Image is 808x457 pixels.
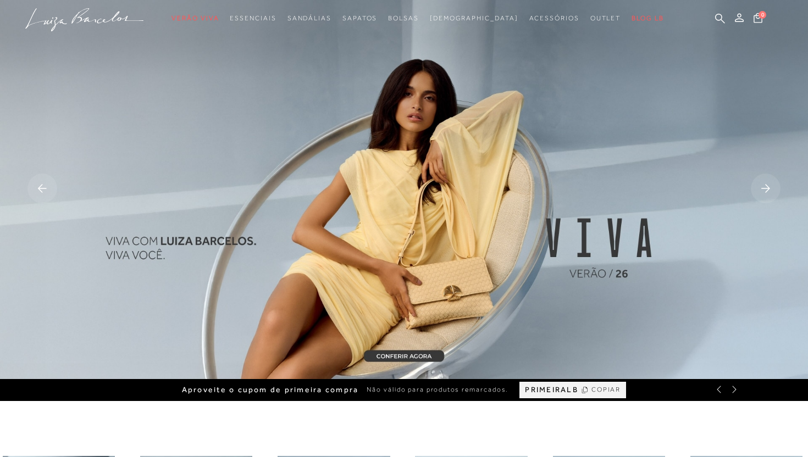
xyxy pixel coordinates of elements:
button: 0 [750,12,766,27]
a: noSubCategoriesText [430,8,518,29]
span: Outlet [590,14,621,22]
a: noSubCategoriesText [171,8,219,29]
a: noSubCategoriesText [388,8,419,29]
span: Aproveite o cupom de primeira compra [182,385,359,394]
span: Essenciais [230,14,276,22]
span: Não válido para produtos remarcados. [367,385,508,394]
a: noSubCategoriesText [287,8,331,29]
a: noSubCategoriesText [230,8,276,29]
span: Sandálias [287,14,331,22]
span: [DEMOGRAPHIC_DATA] [430,14,518,22]
span: PRIMEIRALB [525,385,578,394]
span: BLOG LB [632,14,663,22]
span: Acessórios [529,14,579,22]
span: 0 [759,11,766,19]
a: noSubCategoriesText [590,8,621,29]
a: BLOG LB [632,8,663,29]
span: Verão Viva [171,14,219,22]
a: noSubCategoriesText [342,8,377,29]
span: Bolsas [388,14,419,22]
a: noSubCategoriesText [529,8,579,29]
span: Sapatos [342,14,377,22]
span: COPIAR [591,384,621,395]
